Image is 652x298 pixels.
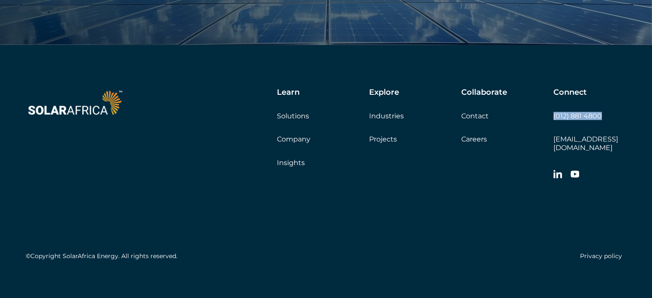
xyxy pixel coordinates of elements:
[580,252,622,260] a: Privacy policy
[553,88,587,97] h5: Connect
[553,112,602,120] a: (012) 881 4800
[277,112,309,120] a: Solutions
[277,159,305,167] a: Insights
[461,112,489,120] a: Contact
[26,253,177,260] h5: ©Copyright SolarAfrica Energy. All rights reserved.
[369,88,399,97] h5: Explore
[461,88,507,97] h5: Collaborate
[553,135,618,151] a: [EMAIL_ADDRESS][DOMAIN_NAME]
[277,88,300,97] h5: Learn
[369,135,397,143] a: Projects
[461,135,487,143] a: Careers
[277,135,310,143] a: Company
[369,112,404,120] a: Industries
